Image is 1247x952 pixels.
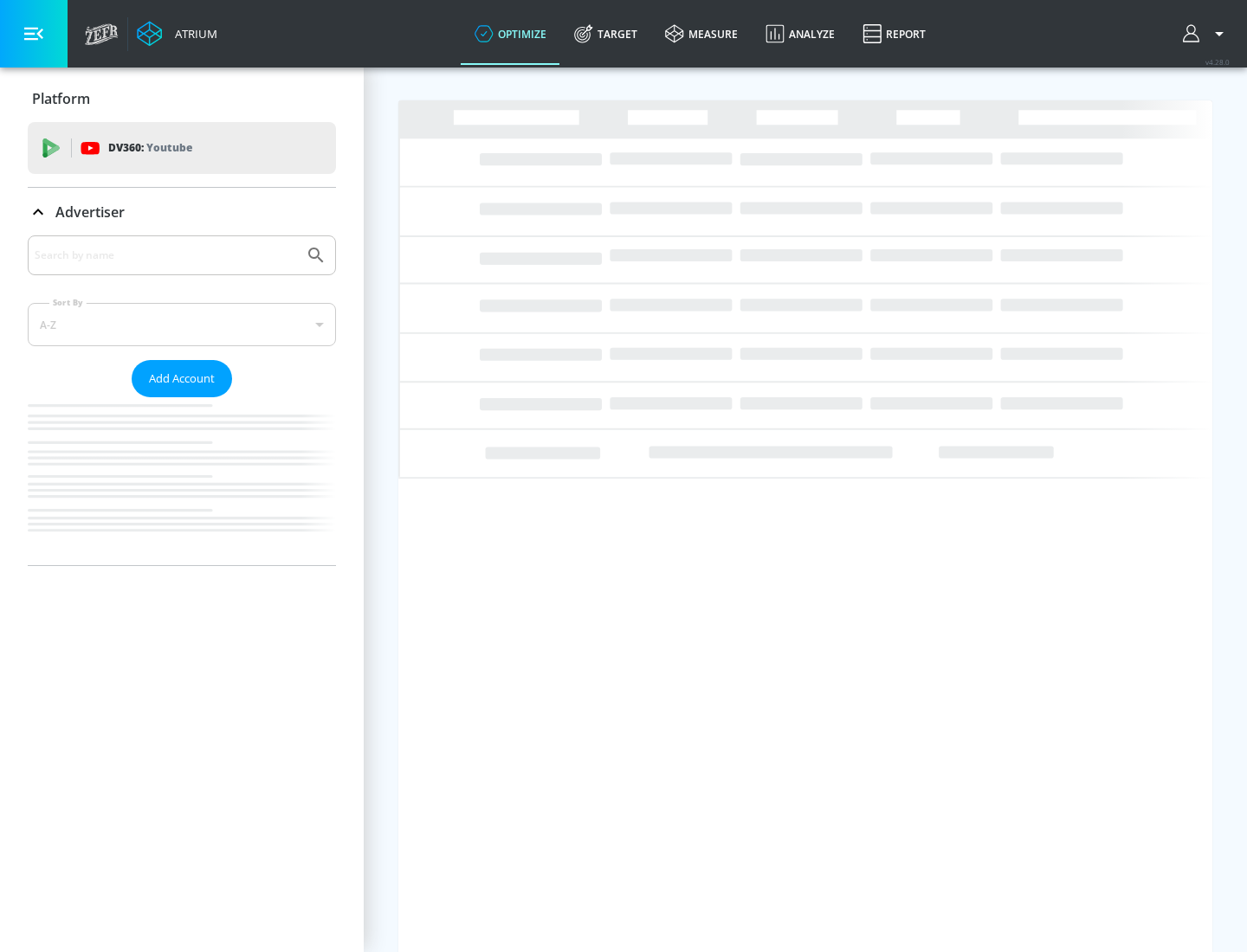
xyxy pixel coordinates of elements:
[28,74,336,123] div: Platform
[137,21,217,47] a: Atrium
[461,3,560,65] a: optimize
[149,369,215,389] span: Add Account
[28,122,336,174] div: DV360: Youtube
[132,360,232,397] button: Add Account
[49,297,87,308] label: Sort By
[28,188,336,236] div: Advertiser
[28,397,336,565] nav: list of Advertiser
[560,3,651,65] a: Target
[1205,57,1230,67] span: v 4.28.0
[32,89,90,108] p: Platform
[28,303,336,346] div: A-Z
[35,244,297,267] input: Search by name
[108,138,192,158] p: DV360:
[168,26,217,42] div: Atrium
[651,3,752,65] a: measure
[849,3,940,65] a: Report
[752,3,849,65] a: Analyze
[55,203,125,222] p: Advertiser
[28,235,336,565] div: Advertiser
[146,138,192,157] p: Youtube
